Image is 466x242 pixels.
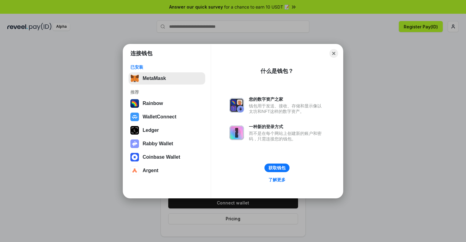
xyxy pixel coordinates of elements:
div: 而不是在每个网站上创建新的账户和密码，只需连接您的钱包。 [249,131,325,142]
div: 一种新的登录方式 [249,124,325,129]
div: Argent [143,168,158,173]
img: svg+xml,%3Csvg%20xmlns%3D%22http%3A%2F%2Fwww.w3.org%2F2000%2Fsvg%22%20fill%3D%22none%22%20viewBox... [229,98,244,113]
div: 推荐 [130,89,203,95]
h1: 连接钱包 [130,50,152,57]
div: 什么是钱包？ [260,67,293,75]
img: svg+xml,%3Csvg%20width%3D%2228%22%20height%3D%2228%22%20viewBox%3D%220%200%2028%2028%22%20fill%3D... [130,113,139,121]
a: 了解更多 [265,176,289,184]
button: Rabby Wallet [129,138,205,150]
div: Coinbase Wallet [143,154,180,160]
button: Rainbow [129,97,205,110]
div: Rabby Wallet [143,141,173,146]
img: svg+xml,%3Csvg%20xmlns%3D%22http%3A%2F%2Fwww.w3.org%2F2000%2Fsvg%22%20fill%3D%22none%22%20viewBox... [130,139,139,148]
img: svg+xml,%3Csvg%20fill%3D%22none%22%20height%3D%2233%22%20viewBox%3D%220%200%2035%2033%22%20width%... [130,74,139,83]
button: WalletConnect [129,111,205,123]
button: Coinbase Wallet [129,151,205,163]
div: 钱包用于发送、接收、存储和显示像以太坊和NFT这样的数字资产。 [249,103,325,114]
div: 您的数字资产之家 [249,96,325,102]
div: 获取钱包 [268,165,286,171]
button: Close [329,49,338,58]
img: svg+xml,%3Csvg%20width%3D%2228%22%20height%3D%2228%22%20viewBox%3D%220%200%2028%2028%22%20fill%3D... [130,166,139,175]
div: WalletConnect [143,114,177,120]
button: Ledger [129,124,205,136]
div: Rainbow [143,101,163,106]
div: Ledger [143,128,159,133]
img: svg+xml,%3Csvg%20width%3D%22120%22%20height%3D%22120%22%20viewBox%3D%220%200%20120%20120%22%20fil... [130,99,139,108]
div: MetaMask [143,76,166,81]
button: 获取钱包 [264,164,289,172]
img: svg+xml,%3Csvg%20xmlns%3D%22http%3A%2F%2Fwww.w3.org%2F2000%2Fsvg%22%20width%3D%2228%22%20height%3... [130,126,139,135]
button: MetaMask [129,72,205,85]
div: 了解更多 [268,177,286,182]
button: Argent [129,164,205,177]
div: 已安装 [130,64,203,70]
img: svg+xml,%3Csvg%20xmlns%3D%22http%3A%2F%2Fwww.w3.org%2F2000%2Fsvg%22%20fill%3D%22none%22%20viewBox... [229,125,244,140]
img: svg+xml,%3Csvg%20width%3D%2228%22%20height%3D%2228%22%20viewBox%3D%220%200%2028%2028%22%20fill%3D... [130,153,139,161]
